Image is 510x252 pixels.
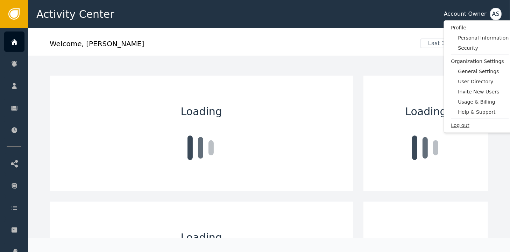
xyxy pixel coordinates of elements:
[458,108,509,116] span: Help & Support
[416,38,488,48] button: Last 30 Days
[458,44,509,52] span: Security
[451,24,509,31] span: Profile
[36,6,114,22] span: Activity Center
[458,34,509,42] span: Personal Information
[405,104,447,119] span: Loading
[181,104,222,119] span: Loading
[451,122,509,129] span: Log out
[458,68,509,75] span: General Settings
[451,58,509,65] span: Organization Settings
[50,38,416,54] div: Welcome , [PERSON_NAME]
[181,230,222,245] span: Loading
[458,88,509,96] span: Invite New Users
[458,78,509,85] span: User Directory
[458,98,509,106] span: Usage & Billing
[444,10,487,18] div: Account Owner
[490,8,502,20] button: AS
[421,39,472,48] span: Last 30 Days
